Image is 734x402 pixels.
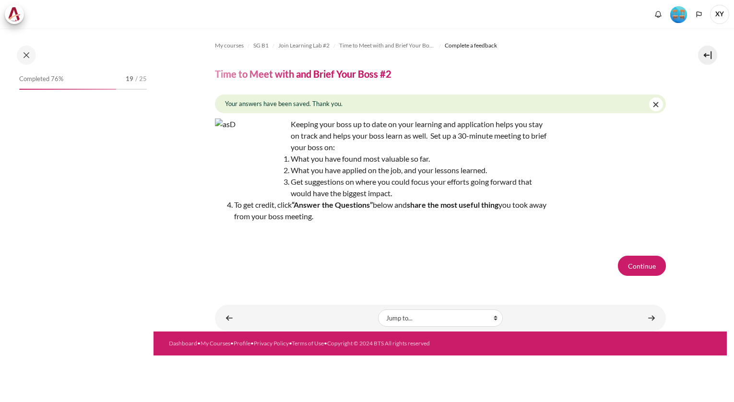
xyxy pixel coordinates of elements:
[278,41,330,50] span: Join Learning Lab #2
[234,176,551,199] li: Get suggestions on where you could focus your efforts going forward that would have the biggest i...
[215,68,391,80] h4: Time to Meet with and Brief Your Boss #2
[234,153,551,165] li: What you have found most valuable so far.
[407,200,498,209] strong: share the most useful thing
[126,74,133,84] span: 19
[666,5,691,23] a: Level #4
[651,7,665,22] div: Show notification window with no new notifications
[234,200,546,221] span: To get credit, click below and you took away from your boss meeting.
[278,40,330,51] a: Join Learning Lab #2
[292,340,324,347] a: Terms of Use
[692,7,706,22] button: Languages
[618,256,666,276] button: Continue
[215,41,244,50] span: My courses
[642,308,661,327] a: Community Board ►
[339,41,435,50] span: Time to Meet with and Brief Your Boss #2
[220,308,239,327] a: ◄ Lesson 10 STAR Application
[215,95,666,113] div: Your answers have been saved. Thank you.
[710,5,729,24] span: XY
[292,200,373,209] strong: “Answer the Questions”
[670,5,687,23] div: Level #4
[5,5,29,24] a: Architeck Architeck
[19,89,116,90] div: 76%
[169,340,197,347] a: Dashboard
[254,340,289,347] a: Privacy Policy
[215,40,244,51] a: My courses
[234,165,551,176] li: What you have applied on the job, and your lessons learned.
[8,7,21,22] img: Architeck
[135,74,147,84] span: / 25
[339,40,435,51] a: Time to Meet with and Brief Your Boss #2
[327,340,430,347] a: Copyright © 2024 BTS All rights reserved
[19,74,63,84] span: Completed 76%
[215,118,287,190] img: asD
[670,6,687,23] img: Level #4
[710,5,729,24] a: User menu
[234,340,250,347] a: Profile
[169,339,466,348] div: • • • • •
[201,340,230,347] a: My Courses
[215,38,666,53] nav: Navigation bar
[253,40,269,51] a: SG B1
[253,41,269,50] span: SG B1
[445,41,497,50] span: Complete a feedback
[215,118,551,241] div: Keeping your boss up to date on your learning and application helps you stay on track and helps y...
[154,28,727,331] section: Content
